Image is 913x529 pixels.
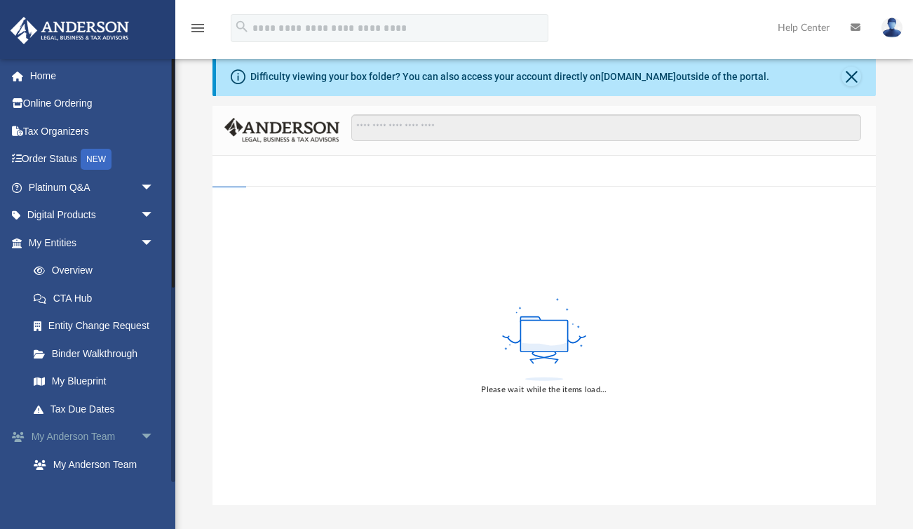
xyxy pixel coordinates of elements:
[20,450,168,478] a: My Anderson Team
[351,114,860,141] input: Search files and folders
[10,229,175,257] a: My Entitiesarrow_drop_down
[234,19,250,34] i: search
[10,145,175,174] a: Order StatusNEW
[20,257,175,285] a: Overview
[140,423,168,452] span: arrow_drop_down
[10,423,175,451] a: My Anderson Teamarrow_drop_down
[140,229,168,257] span: arrow_drop_down
[841,67,861,86] button: Close
[250,69,769,84] div: Difficulty viewing your box folder? You can also access your account directly on outside of the p...
[20,395,175,423] a: Tax Due Dates
[6,17,133,44] img: Anderson Advisors Platinum Portal
[881,18,902,38] img: User Pic
[20,368,168,396] a: My Blueprint
[20,312,175,340] a: Entity Change Request
[10,117,175,145] a: Tax Organizers
[20,284,175,312] a: CTA Hub
[10,173,175,201] a: Platinum Q&Aarrow_drop_down
[601,71,676,82] a: [DOMAIN_NAME]
[189,27,206,36] a: menu
[10,62,175,90] a: Home
[481,384,607,396] div: Please wait while the items load...
[10,90,175,118] a: Online Ordering
[20,340,175,368] a: Binder Walkthrough
[10,201,175,229] a: Digital Productsarrow_drop_down
[140,173,168,202] span: arrow_drop_down
[81,149,111,170] div: NEW
[140,201,168,230] span: arrow_drop_down
[189,20,206,36] i: menu
[20,478,175,507] a: Anderson System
